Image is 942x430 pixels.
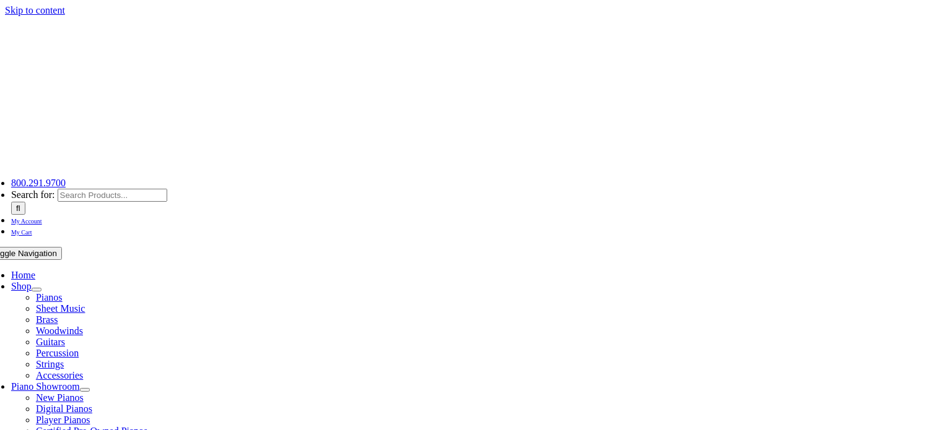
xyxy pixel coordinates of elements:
[36,314,58,325] a: Brass
[11,381,80,392] a: Piano Showroom
[36,348,79,358] a: Percussion
[32,288,41,291] button: Open submenu of Shop
[11,229,32,236] span: My Cart
[36,325,83,336] a: Woodwinds
[11,226,32,236] a: My Cart
[36,392,84,403] a: New Pianos
[36,415,90,425] a: Player Pianos
[11,218,42,225] span: My Account
[11,270,35,280] a: Home
[11,281,32,291] a: Shop
[11,189,55,200] span: Search for:
[5,5,65,15] a: Skip to content
[11,178,66,188] a: 800.291.9700
[36,403,92,414] a: Digital Pianos
[36,303,85,314] a: Sheet Music
[36,359,64,369] a: Strings
[36,370,83,381] a: Accessories
[58,189,167,202] input: Search Products...
[11,202,25,215] input: Search
[80,388,90,392] button: Open submenu of Piano Showroom
[36,337,65,347] a: Guitars
[36,292,63,303] a: Pianos
[11,215,42,225] a: My Account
